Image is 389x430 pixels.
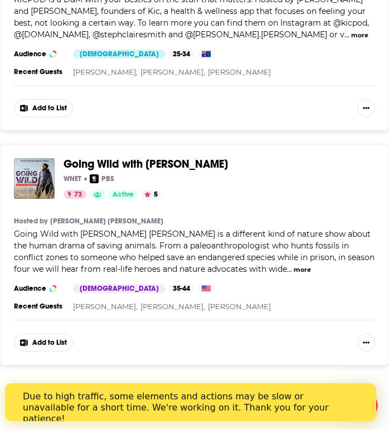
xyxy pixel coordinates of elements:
[294,265,311,275] button: more
[73,302,138,311] a: [PERSON_NAME],
[287,264,292,274] span: ...
[64,190,86,199] a: 73
[208,67,271,76] a: [PERSON_NAME]
[357,334,375,351] button: Show More Button
[14,284,64,293] h3: Audience
[18,8,335,41] div: Due to high traffic, some elements and actions may be slow or unavailable for a short time. We're...
[90,174,114,183] a: PBSPBS
[14,229,375,274] span: Going Wild with [PERSON_NAME] [PERSON_NAME] is a different kind of nature show about the human dr...
[108,190,138,199] a: Active
[64,174,81,183] p: WNET
[90,174,99,183] img: PBS
[140,302,205,311] a: [PERSON_NAME],
[73,284,166,293] div: [DEMOGRAPHIC_DATA]
[168,50,194,58] div: 25-34
[168,284,194,293] div: 35-44
[14,334,73,351] button: Add to List
[64,157,228,171] span: Going Wild with [PERSON_NAME]
[14,158,55,199] img: Going Wild with Dr. Rae Wynn-Grant
[73,50,166,58] div: [DEMOGRAPHIC_DATA]
[140,67,205,76] a: [PERSON_NAME],
[101,174,114,183] p: PBS
[14,217,47,226] h4: Hosted by
[73,67,138,76] a: [PERSON_NAME],
[357,99,375,117] button: Show More Button
[344,30,349,40] span: ...
[14,302,64,311] h3: Recent Guests
[14,67,64,76] h3: Recent Guests
[50,217,163,226] a: [PERSON_NAME] [PERSON_NAME]
[208,302,271,311] a: [PERSON_NAME]
[14,99,73,117] button: Add to List
[351,31,368,40] button: more
[74,189,82,201] span: 73
[141,190,161,199] button: 5
[64,158,228,170] a: Going Wild with [PERSON_NAME]
[14,50,64,58] h3: Audience
[113,189,134,201] span: Active
[5,383,376,421] iframe: To enrich screen reader interactions, please activate Accessibility in Grammarly extension settings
